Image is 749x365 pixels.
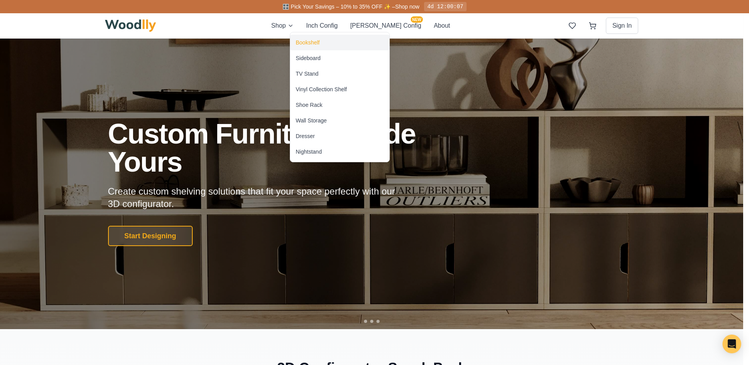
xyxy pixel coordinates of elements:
div: Sideboard [296,54,321,62]
div: TV Stand [296,70,318,78]
div: Wall Storage [296,117,327,124]
div: Dresser [296,132,315,140]
div: Shoe Rack [296,101,322,109]
div: Shop [290,32,390,162]
div: Vinyl Collection Shelf [296,85,347,93]
div: Bookshelf [296,39,319,46]
div: Nightstand [296,148,322,156]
